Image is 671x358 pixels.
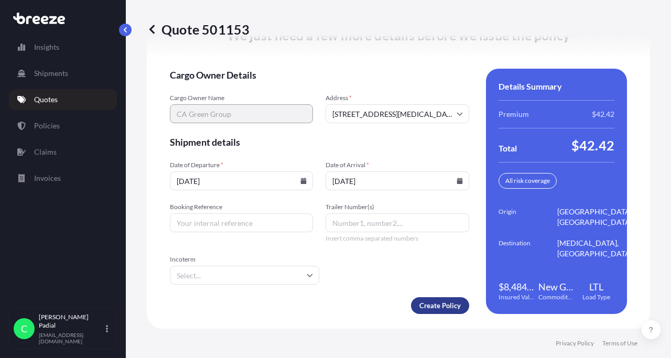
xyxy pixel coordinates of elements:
span: Date of Arrival [326,161,469,169]
span: Load Type [582,293,610,301]
input: Your internal reference [170,213,313,232]
p: Insights [34,42,59,52]
span: Commodity Category [538,293,574,301]
p: [PERSON_NAME] Padial [39,313,104,330]
input: mm/dd/yyyy [170,171,313,190]
span: Trailer Number(s) [326,203,469,211]
a: Insights [9,37,117,58]
p: Claims [34,147,57,157]
div: All risk coverage [499,173,557,189]
p: Shipments [34,68,68,79]
span: Insert comma-separated numbers [326,234,469,243]
span: Premium [499,109,529,120]
span: Date of Departure [170,161,313,169]
a: Policies [9,115,117,136]
p: Quotes [34,94,58,105]
span: $42.42 [571,137,614,154]
span: Origin [499,207,557,227]
a: Privacy Policy [556,339,594,348]
p: Invoices [34,173,61,183]
span: Destination [499,238,557,259]
span: $8,484.69 [499,280,534,293]
a: Shipments [9,63,117,84]
span: Shipment details [170,136,469,148]
a: Invoices [9,168,117,189]
span: Cargo Owner Name [170,94,313,102]
a: Claims [9,142,117,162]
span: Details Summary [499,81,562,92]
span: C [21,323,27,334]
span: [MEDICAL_DATA], [GEOGRAPHIC_DATA] [557,238,634,259]
p: Create Policy [419,300,461,311]
a: Quotes [9,89,117,110]
input: Cargo owner address [326,104,469,123]
p: Quote 501153 [147,21,250,38]
span: Incoterm [170,255,319,264]
span: Address [326,94,469,102]
a: Terms of Use [602,339,637,348]
span: LTL [589,280,603,293]
span: New General Merchandise [538,280,574,293]
span: Insured Value [499,293,534,301]
span: [GEOGRAPHIC_DATA], [GEOGRAPHIC_DATA] [557,207,634,227]
p: [EMAIL_ADDRESS][DOMAIN_NAME] [39,332,104,344]
input: mm/dd/yyyy [326,171,469,190]
p: Policies [34,121,60,131]
span: $42.42 [592,109,614,120]
span: Cargo Owner Details [170,69,469,81]
button: Create Policy [411,297,469,314]
input: Number1, number2,... [326,213,469,232]
span: Total [499,143,517,154]
input: Select... [170,266,319,285]
span: Booking Reference [170,203,313,211]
